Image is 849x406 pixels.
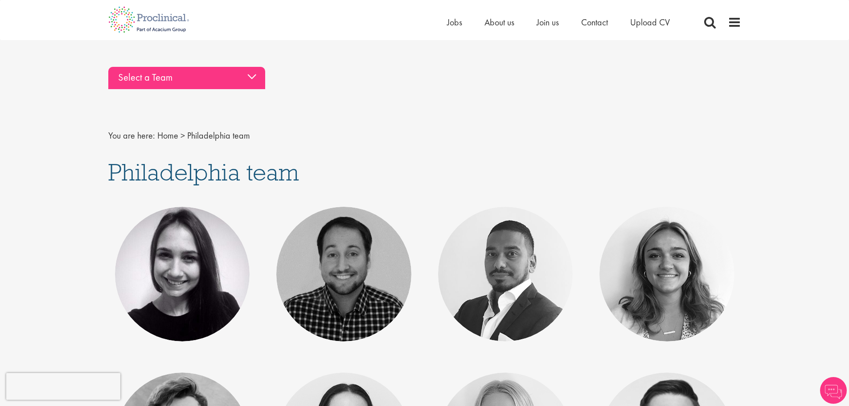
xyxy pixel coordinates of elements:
[285,271,402,291] p: Executive Consultant - [GEOGRAPHIC_DATA]
[157,130,178,141] a: breadcrumb link
[108,157,299,187] span: Philadelphia team
[187,130,250,141] span: Philadelphia team
[608,271,726,291] p: Consultant/Client Lead - [GEOGRAPHIC_DATA]
[133,253,231,270] a: [PERSON_NAME]
[180,130,185,141] span: >
[447,271,564,291] p: Senior FSP Business Development Account Manager - [GEOGRAPHIC_DATA]
[537,16,559,28] a: Join us
[581,16,608,28] a: Contact
[295,253,393,270] a: [PERSON_NAME]
[108,67,265,89] div: Select a Team
[630,16,670,28] a: Upload CV
[618,253,716,270] a: [PERSON_NAME]
[6,373,120,400] iframe: reCAPTCHA
[484,16,514,28] a: About us
[124,271,241,291] p: Head of US and Canadian Staffing - [GEOGRAPHIC_DATA]
[447,16,462,28] a: Jobs
[820,377,847,404] img: Chatbot
[108,130,155,141] span: You are here:
[479,253,532,270] a: Qas Shafi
